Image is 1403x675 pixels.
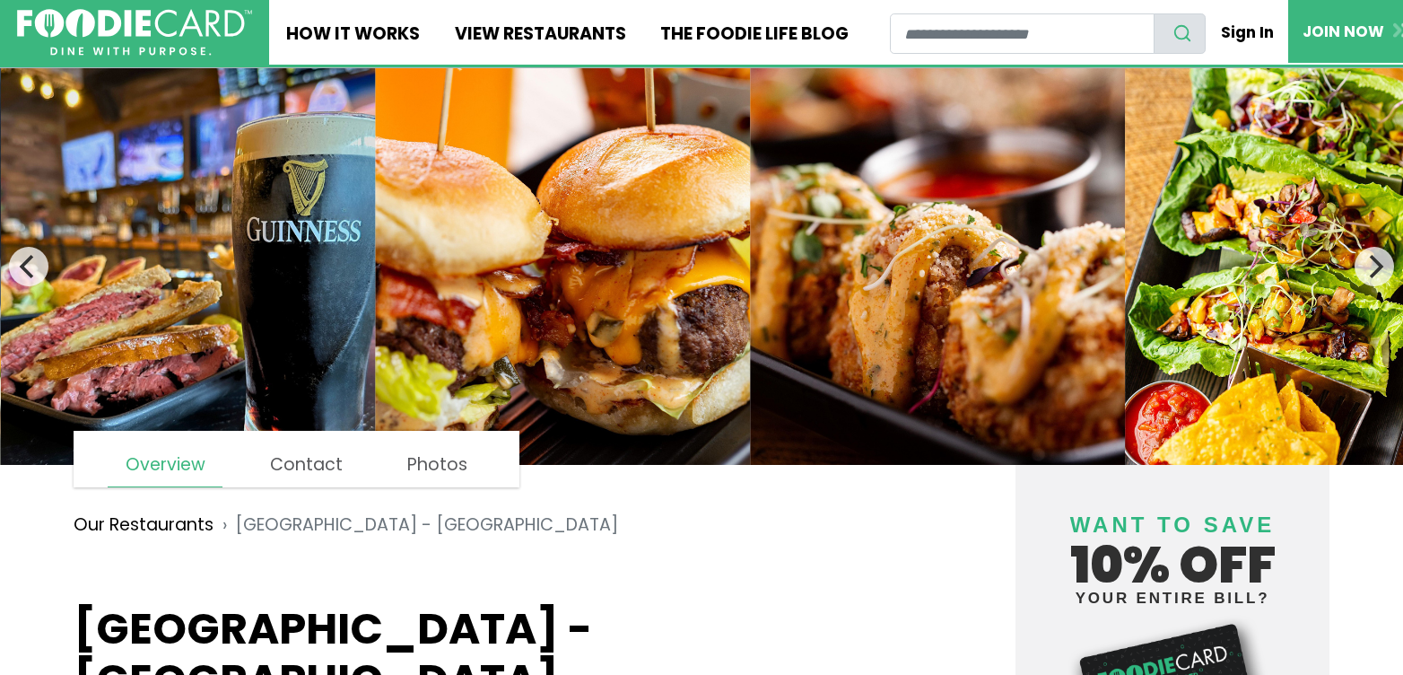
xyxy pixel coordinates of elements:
[1033,490,1312,606] h4: 10% off
[1355,247,1394,286] button: Next
[390,443,484,487] a: Photos
[1070,513,1275,537] span: Want to save
[253,443,360,487] a: Contact
[1154,13,1206,54] button: search
[1033,591,1312,606] small: your entire bill?
[74,513,213,539] a: Our Restaurants
[74,499,912,551] nav: breadcrumb
[74,431,519,487] nav: page links
[9,247,48,286] button: Previous
[1206,13,1288,52] a: Sign In
[890,13,1155,54] input: restaurant search
[213,513,618,539] li: [GEOGRAPHIC_DATA] - [GEOGRAPHIC_DATA]
[17,9,252,57] img: FoodieCard; Eat, Drink, Save, Donate
[108,443,222,487] a: Overview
